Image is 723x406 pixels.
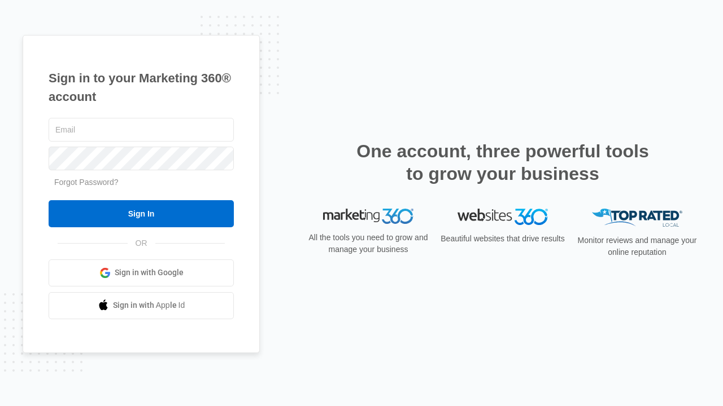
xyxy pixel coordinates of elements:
[49,69,234,106] h1: Sign in to your Marketing 360® account
[49,200,234,227] input: Sign In
[115,267,184,279] span: Sign in with Google
[113,299,185,311] span: Sign in with Apple Id
[592,209,682,227] img: Top Rated Local
[128,237,155,249] span: OR
[353,140,652,185] h2: One account, three powerful tools to grow your business
[49,118,234,142] input: Email
[49,259,234,286] a: Sign in with Google
[439,233,566,245] p: Beautiful websites that drive results
[574,235,700,258] p: Monitor reviews and manage your online reputation
[49,292,234,319] a: Sign in with Apple Id
[323,209,413,224] img: Marketing 360
[458,209,548,225] img: Websites 360
[305,232,432,255] p: All the tools you need to grow and manage your business
[54,178,119,187] a: Forgot Password?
